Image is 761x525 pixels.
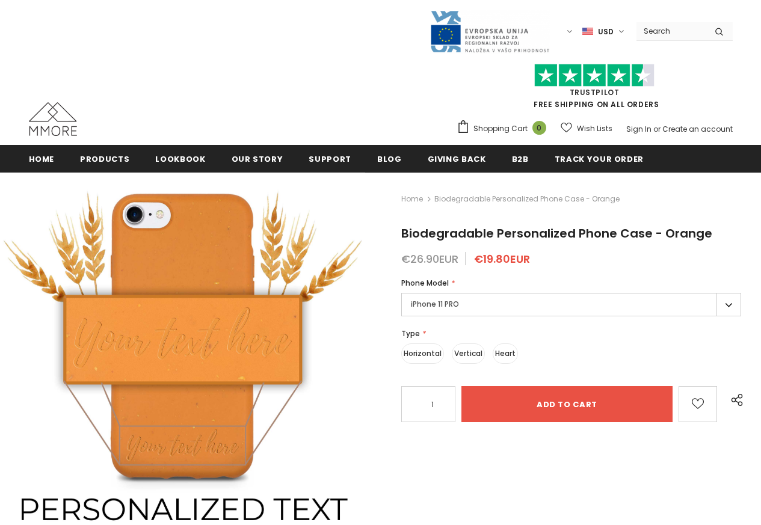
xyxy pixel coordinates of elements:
[457,69,733,109] span: FREE SHIPPING ON ALL ORDERS
[582,26,593,37] img: USD
[534,64,655,87] img: Trust Pilot Stars
[473,123,528,135] span: Shopping Cart
[401,225,712,242] span: Biodegradable Personalized Phone Case - Orange
[653,124,661,134] span: or
[452,343,485,364] label: Vertical
[636,22,706,40] input: Search Site
[461,386,673,422] input: Add to cart
[401,328,420,339] span: Type
[80,153,129,165] span: Products
[428,153,486,165] span: Giving back
[377,153,402,165] span: Blog
[512,145,529,172] a: B2B
[555,153,644,165] span: Track your order
[532,121,546,135] span: 0
[401,293,741,316] label: iPhone 11 PRO
[570,87,620,97] a: Trustpilot
[80,145,129,172] a: Products
[457,120,552,138] a: Shopping Cart 0
[155,145,205,172] a: Lookbook
[401,192,423,206] a: Home
[29,102,77,136] img: MMORE Cases
[232,153,283,165] span: Our Story
[561,118,612,139] a: Wish Lists
[155,153,205,165] span: Lookbook
[430,26,550,36] a: Javni Razpis
[401,251,458,266] span: €26.90EUR
[401,343,444,364] label: Horizontal
[428,145,486,172] a: Giving back
[626,124,652,134] a: Sign In
[309,153,351,165] span: support
[29,145,55,172] a: Home
[555,145,644,172] a: Track your order
[512,153,529,165] span: B2B
[493,343,518,364] label: Heart
[232,145,283,172] a: Our Story
[598,26,614,38] span: USD
[29,153,55,165] span: Home
[577,123,612,135] span: Wish Lists
[430,10,550,54] img: Javni Razpis
[401,278,449,288] span: Phone Model
[377,145,402,172] a: Blog
[474,251,530,266] span: €19.80EUR
[662,124,733,134] a: Create an account
[309,145,351,172] a: support
[434,192,620,206] span: Biodegradable Personalized Phone Case - Orange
